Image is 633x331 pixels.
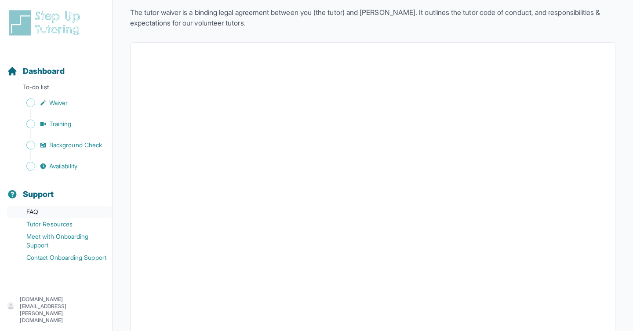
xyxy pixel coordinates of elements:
[7,139,112,151] a: Background Check
[23,188,54,200] span: Support
[7,97,112,109] a: Waiver
[49,120,72,128] span: Training
[4,51,109,81] button: Dashboard
[49,141,102,149] span: Background Check
[7,218,112,230] a: Tutor Resources
[130,7,615,28] p: The tutor waiver is a binding legal agreement between you (the tutor) and [PERSON_NAME]. It outli...
[23,65,65,77] span: Dashboard
[49,98,68,107] span: Waiver
[7,9,85,37] img: logo
[7,118,112,130] a: Training
[49,162,77,171] span: Availability
[7,230,112,251] a: Meet with Onboarding Support
[7,251,112,264] a: Contact Onboarding Support
[7,65,65,77] a: Dashboard
[7,160,112,172] a: Availability
[7,206,112,218] a: FAQ
[4,83,109,95] p: To-do list
[20,296,105,324] p: [DOMAIN_NAME][EMAIL_ADDRESS][PERSON_NAME][DOMAIN_NAME]
[4,174,109,204] button: Support
[7,296,105,324] button: [DOMAIN_NAME][EMAIL_ADDRESS][PERSON_NAME][DOMAIN_NAME]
